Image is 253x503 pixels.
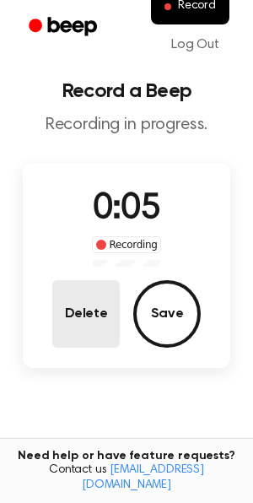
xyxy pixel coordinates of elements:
[13,115,240,136] p: Recording in progress.
[13,81,240,101] h1: Record a Beep
[92,236,162,253] div: Recording
[154,24,236,65] a: Log Out
[17,11,112,44] a: Beep
[10,463,243,493] span: Contact us
[82,464,204,491] a: [EMAIL_ADDRESS][DOMAIN_NAME]
[52,280,120,348] button: Delete Audio Record
[93,192,160,227] span: 0:05
[133,280,201,348] button: Save Audio Record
